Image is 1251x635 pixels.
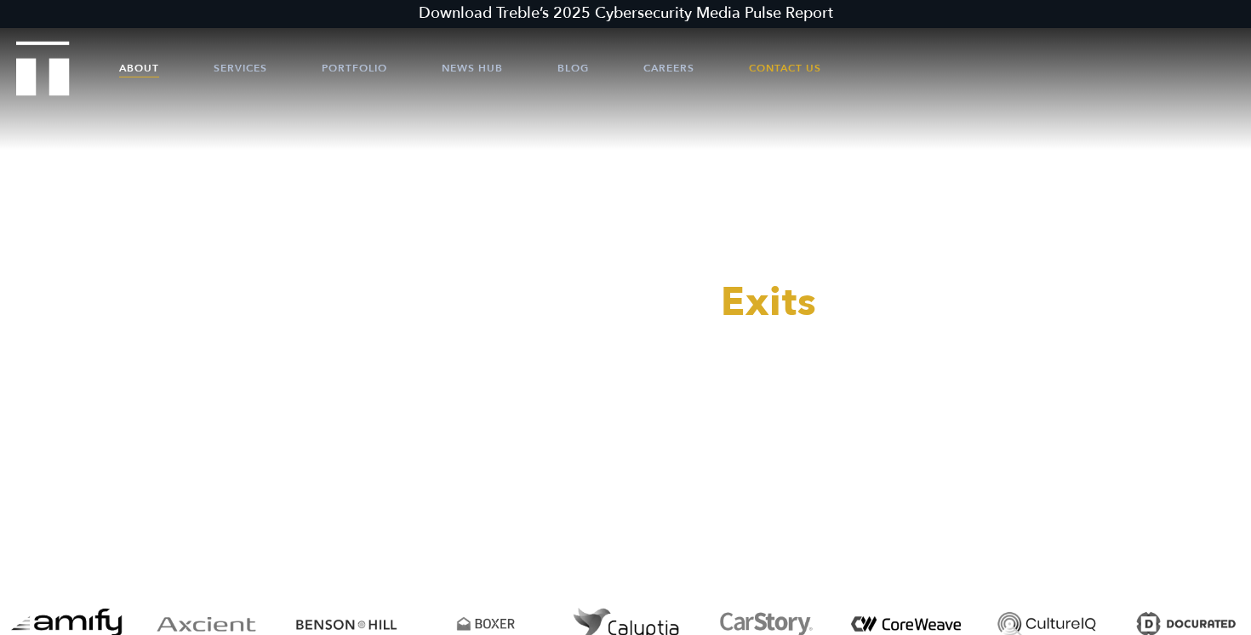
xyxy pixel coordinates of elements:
a: Services [214,43,267,94]
a: Blog [557,43,589,94]
a: About [119,43,159,94]
a: Portfolio [322,43,387,94]
a: News Hub [442,43,503,94]
span: Exits [721,276,817,329]
a: Contact Us [749,43,821,94]
a: Careers [643,43,694,94]
img: Treble logo [16,41,70,95]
